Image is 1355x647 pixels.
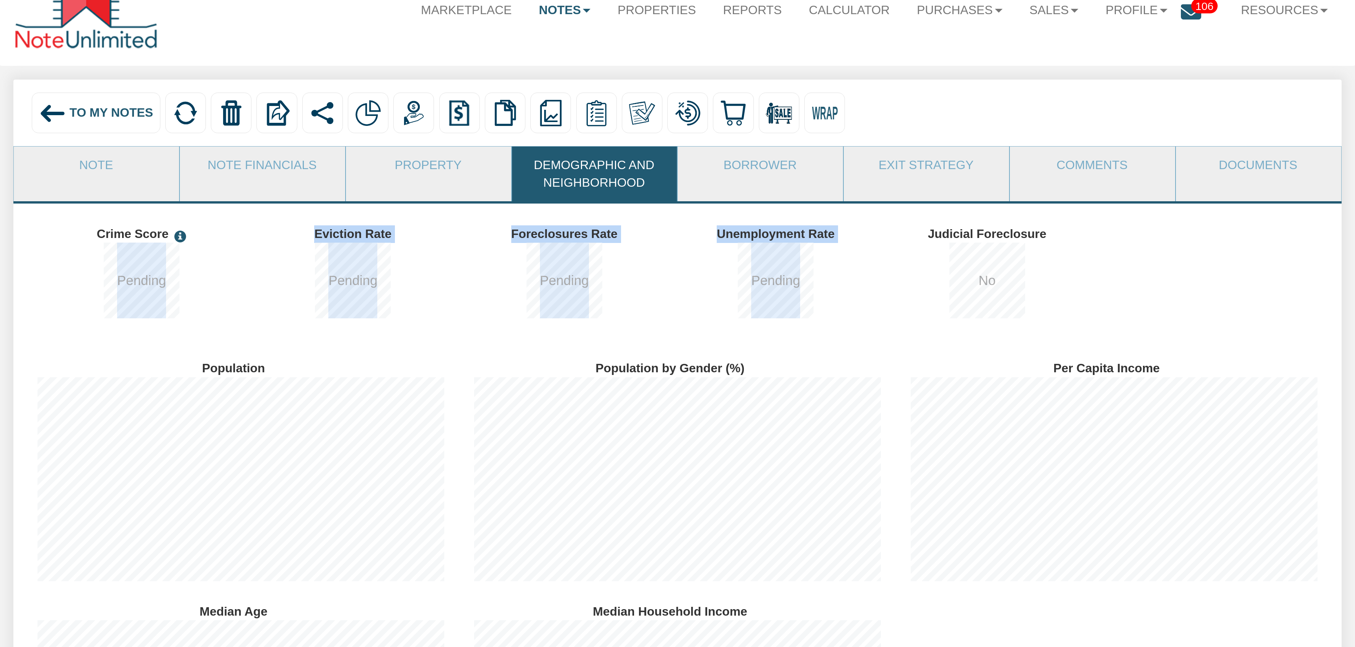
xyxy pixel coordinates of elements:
img: reports.png [538,100,564,126]
img: partial.png [355,100,382,126]
span: To My Notes [70,106,153,119]
a: Documents [1176,147,1340,184]
img: export.svg [264,100,290,126]
a: Note [14,147,178,184]
a: Demographic and Neighborhood [512,147,677,201]
label: Median Age [38,596,444,620]
img: back_arrow_left_icon.svg [39,100,66,127]
label: Foreclosures Rate [475,218,669,243]
img: make_own.png [629,100,655,126]
img: share.svg [309,100,336,126]
a: Exit Strategy [844,147,1008,184]
img: buy.svg [720,100,747,126]
img: for_sale.png [766,100,792,126]
img: trash.png [218,100,245,126]
img: loan_mod.png [675,100,701,126]
label: Unemployment Rate [686,218,880,243]
label: Judicial Foreclosure [898,218,1091,243]
label: Population by Gender (%) [474,353,881,377]
label: Median Household Income [474,596,881,620]
img: copy.png [492,100,519,126]
label: Population [38,353,444,377]
label: Per Capita Income [911,353,1317,377]
img: wrap.svg [812,100,838,126]
a: Note Financials [180,147,344,184]
span: Crime Score [97,227,169,241]
a: Property [346,147,510,184]
img: history.png [446,100,473,126]
img: serviceOrders.png [583,100,610,126]
label: Eviction Rate [264,218,457,243]
a: Comments [1010,147,1174,184]
img: payment.png [401,100,427,126]
a: Borrower [678,147,842,184]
